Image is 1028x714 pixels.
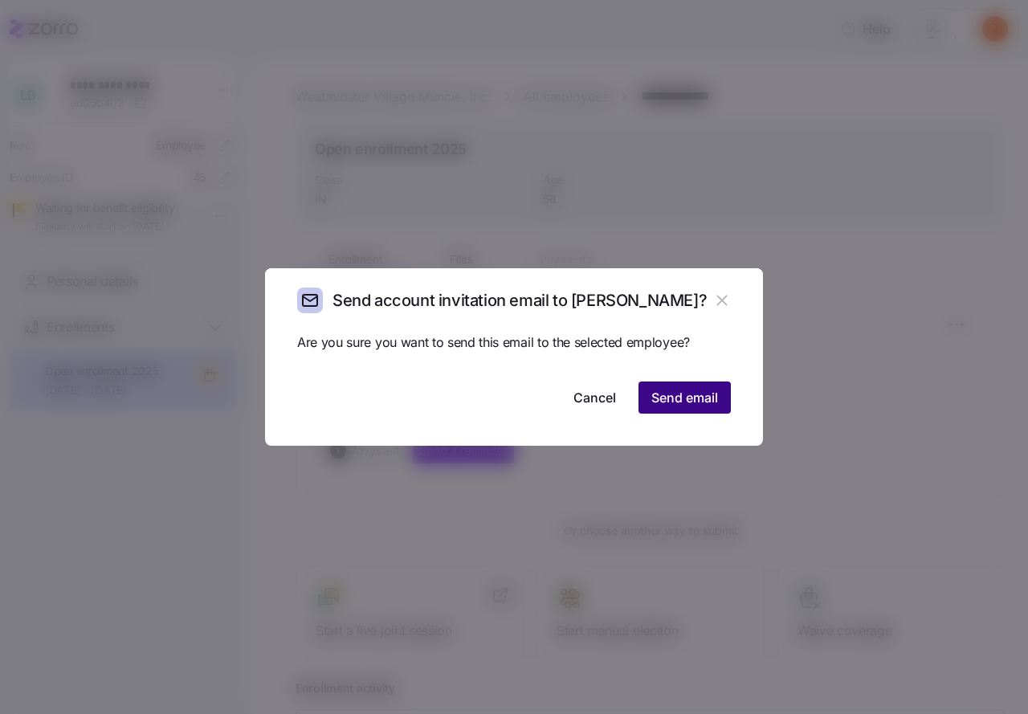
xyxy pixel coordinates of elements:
[638,381,731,414] button: Send email
[573,388,616,407] span: Cancel
[332,290,707,312] h2: Send account invitation email to [PERSON_NAME]?
[297,333,731,353] span: Are you sure you want to send this email to the selected employee?
[651,388,718,407] span: Send email
[561,381,629,414] button: Cancel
